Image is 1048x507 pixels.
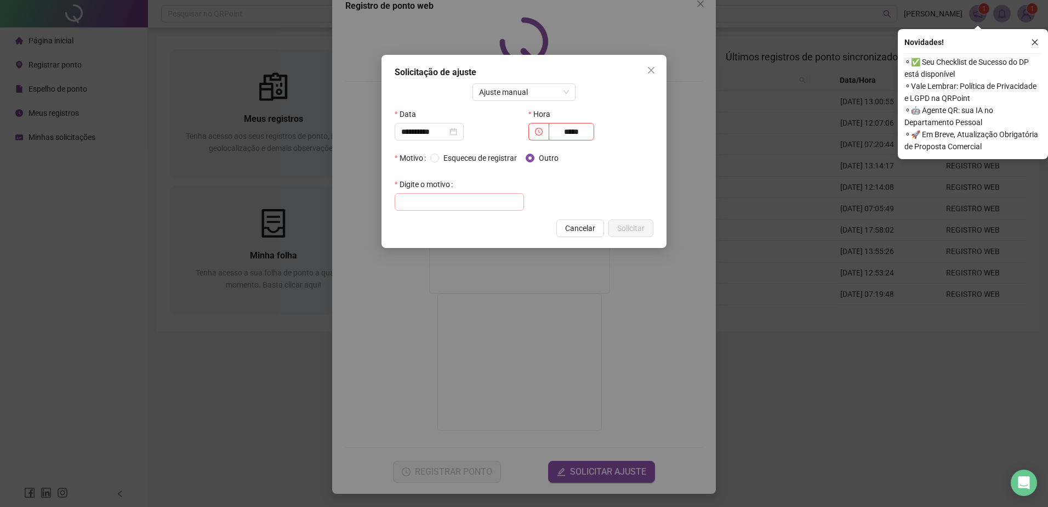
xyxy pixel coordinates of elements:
span: Cancelar [565,222,595,234]
label: Data [395,105,423,123]
label: Hora [528,105,557,123]
span: ⚬ ✅ Seu Checklist de Sucesso do DP está disponível [904,56,1041,80]
span: ⚬ 🚀 Em Breve, Atualização Obrigatória de Proposta Comercial [904,128,1041,153]
span: Ajuste manual [479,84,569,100]
button: Solicitar [608,219,653,237]
span: ⚬ Vale Lembrar: Política de Privacidade e LGPD na QRPoint [904,80,1041,104]
button: Close [642,61,660,79]
span: close [1031,38,1039,46]
div: Solicitação de ajuste [395,66,653,79]
label: Digite o motivo [395,176,457,193]
span: close [647,66,656,75]
div: Open Intercom Messenger [1011,470,1037,496]
span: Esqueceu de registrar [439,152,521,164]
span: Outro [534,152,563,164]
label: Motivo [395,149,430,167]
span: Novidades ! [904,36,944,48]
button: Cancelar [556,219,604,237]
span: clock-circle [535,128,543,136]
span: ⚬ 🤖 Agente QR: sua IA no Departamento Pessoal [904,104,1041,128]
